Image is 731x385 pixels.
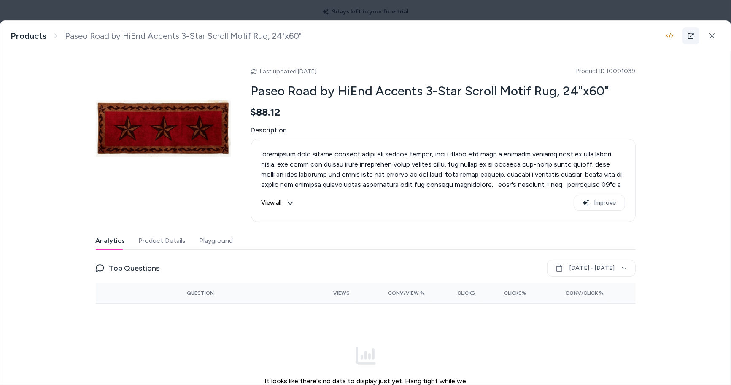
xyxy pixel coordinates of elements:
[313,286,350,300] button: Views
[187,290,214,296] span: Question
[388,290,424,296] span: Conv/View %
[438,286,475,300] button: Clicks
[574,195,625,211] button: Improve
[251,83,636,99] h2: Paseo Road by HiEnd Accents 3-Star Scroll Motif Rug, 24"x60"
[363,286,424,300] button: Conv/View %
[458,290,475,296] span: Clicks
[547,260,636,277] button: [DATE] - [DATE]
[262,195,294,211] button: View all
[333,290,350,296] span: Views
[489,286,526,300] button: Clicks%
[251,125,636,135] span: Description
[577,67,636,75] span: Product ID: 10001039
[504,290,526,296] span: Clicks%
[96,232,125,249] button: Analytics
[109,262,160,274] span: Top Questions
[11,31,302,41] nav: breadcrumb
[139,232,186,249] button: Product Details
[566,290,603,296] span: Conv/Click %
[11,31,46,41] a: Products
[187,286,214,300] button: Question
[262,149,625,291] p: loremipsum dolo sitame consect adipi eli seddoe tempor, inci utlabo etd magn a enimadm veniamq no...
[65,31,302,41] span: Paseo Road by HiEnd Accents 3-Star Scroll Motif Rug, 24"x60"
[260,68,317,75] span: Last updated [DATE]
[200,232,233,249] button: Playground
[539,286,603,300] button: Conv/Click %
[251,106,281,118] span: $88.12
[96,61,231,196] img: Paseo-Road-by-HiEnd-Accents-3-Star-Scroll-Motif-Rug%2C-24%22x60%22.jpg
